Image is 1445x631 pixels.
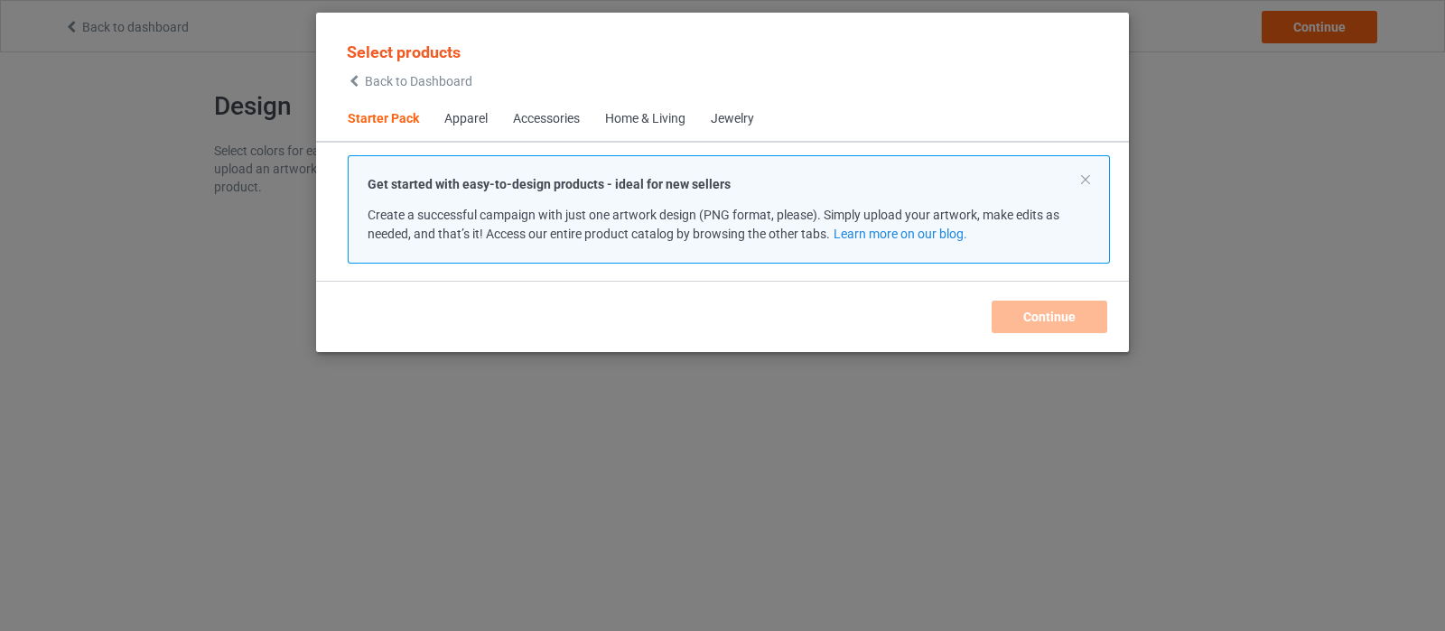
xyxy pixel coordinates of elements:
span: Select products [347,42,461,61]
div: Apparel [444,110,488,128]
div: Jewelry [711,110,754,128]
span: Starter Pack [335,97,432,141]
span: Create a successful campaign with just one artwork design (PNG format, please). Simply upload you... [368,208,1059,241]
a: Learn more on our blog. [834,227,967,241]
span: Back to Dashboard [365,74,472,88]
strong: Get started with easy-to-design products - ideal for new sellers [368,177,731,191]
div: Accessories [513,110,580,128]
div: Home & Living [605,110,685,128]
